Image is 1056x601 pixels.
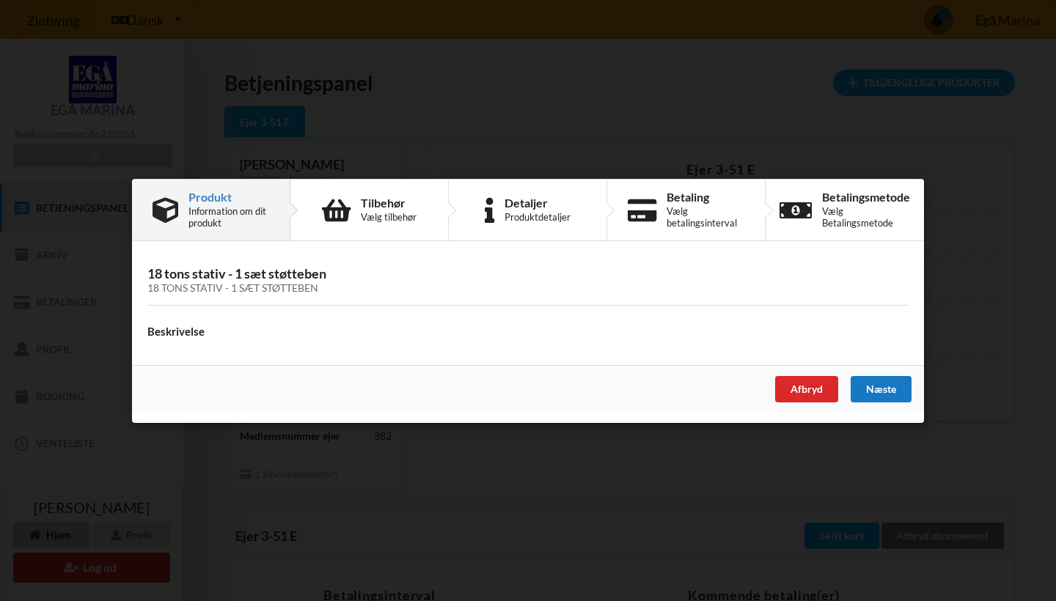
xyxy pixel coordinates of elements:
div: Tilbehør [361,197,417,209]
div: Produktdetaljer [505,211,571,223]
div: Næste [851,375,912,402]
h4: Beskrivelse [147,325,909,339]
div: Vælg betalingsinterval [667,205,744,229]
div: Vælg Betalingsmetode [822,205,910,229]
div: 18 tons stativ - 1 sæt støtteben [147,281,909,294]
h3: 18 tons stativ - 1 sæt støtteben [147,265,909,294]
div: Information om dit produkt [188,205,269,229]
div: Vælg tilbehør [361,211,417,223]
div: Betalingsmetode [822,191,910,203]
div: Betaling [667,191,744,203]
div: Detaljer [505,197,571,209]
div: Produkt [188,191,269,203]
div: Afbryd [775,375,838,402]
